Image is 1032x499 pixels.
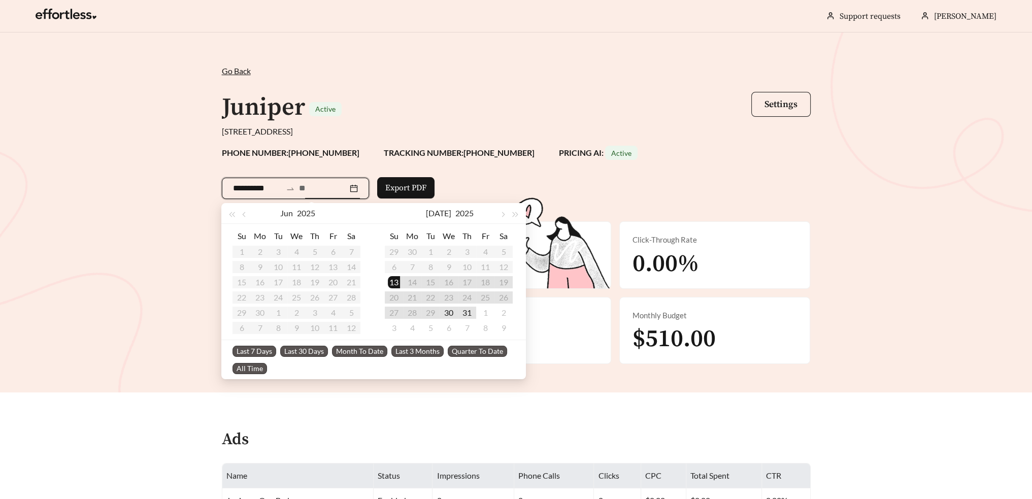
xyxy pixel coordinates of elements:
[497,307,510,319] div: 2
[559,148,638,157] strong: PRICING AI:
[443,322,455,334] div: 6
[222,125,811,138] div: [STREET_ADDRESS]
[286,184,295,193] span: to
[632,324,715,354] span: $510.00
[424,322,437,334] div: 5
[342,228,360,244] th: Sa
[332,346,387,357] span: Month To Date
[222,66,251,76] span: Go Back
[406,322,418,334] div: 4
[403,320,421,336] td: 2025-08-04
[494,228,513,244] th: Sa
[385,228,403,244] th: Su
[377,177,435,198] button: Export PDF
[455,203,474,223] button: 2025
[280,346,328,357] span: Last 30 Days
[232,346,276,357] span: Last 7 Days
[251,228,269,244] th: Mo
[479,322,491,334] div: 8
[494,320,513,336] td: 2025-08-09
[645,471,661,480] span: CPC
[751,92,811,117] button: Settings
[421,320,440,336] td: 2025-08-05
[426,203,451,223] button: [DATE]
[632,249,698,279] span: 0.00%
[461,307,473,319] div: 31
[286,184,295,193] span: swap-right
[432,463,514,488] th: Impressions
[232,228,251,244] th: Su
[632,310,797,321] div: Monthly Budget
[458,320,476,336] td: 2025-08-07
[297,203,315,223] button: 2025
[440,305,458,320] td: 2025-07-30
[324,228,342,244] th: Fr
[222,148,359,157] strong: PHONE NUMBER: [PHONE_NUMBER]
[632,234,797,246] div: Click-Through Rate
[385,182,426,194] span: Export PDF
[476,305,494,320] td: 2025-08-01
[287,228,306,244] th: We
[476,320,494,336] td: 2025-08-08
[388,322,400,334] div: 3
[421,228,440,244] th: Tu
[222,463,374,488] th: Name
[458,228,476,244] th: Th
[232,363,267,374] span: All Time
[222,92,305,123] h1: Juniper
[764,98,797,110] span: Settings
[403,228,421,244] th: Mo
[448,346,507,357] span: Quarter To Date
[440,228,458,244] th: We
[479,307,491,319] div: 1
[222,431,249,449] h4: Ads
[766,471,781,480] span: CTR
[374,463,432,488] th: Status
[458,305,476,320] td: 2025-07-31
[594,463,641,488] th: Clicks
[443,307,455,319] div: 30
[497,322,510,334] div: 9
[840,11,901,21] a: Support requests
[514,463,594,488] th: Phone Calls
[269,228,287,244] th: Tu
[385,320,403,336] td: 2025-08-03
[280,203,293,223] button: Jun
[461,322,473,334] div: 7
[440,320,458,336] td: 2025-08-06
[315,105,336,113] span: Active
[306,228,324,244] th: Th
[391,346,444,357] span: Last 3 Months
[611,149,631,157] span: Active
[476,228,494,244] th: Fr
[494,305,513,320] td: 2025-08-02
[384,148,535,157] strong: TRACKING NUMBER: [PHONE_NUMBER]
[934,11,996,21] span: [PERSON_NAME]
[686,463,762,488] th: Total Spent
